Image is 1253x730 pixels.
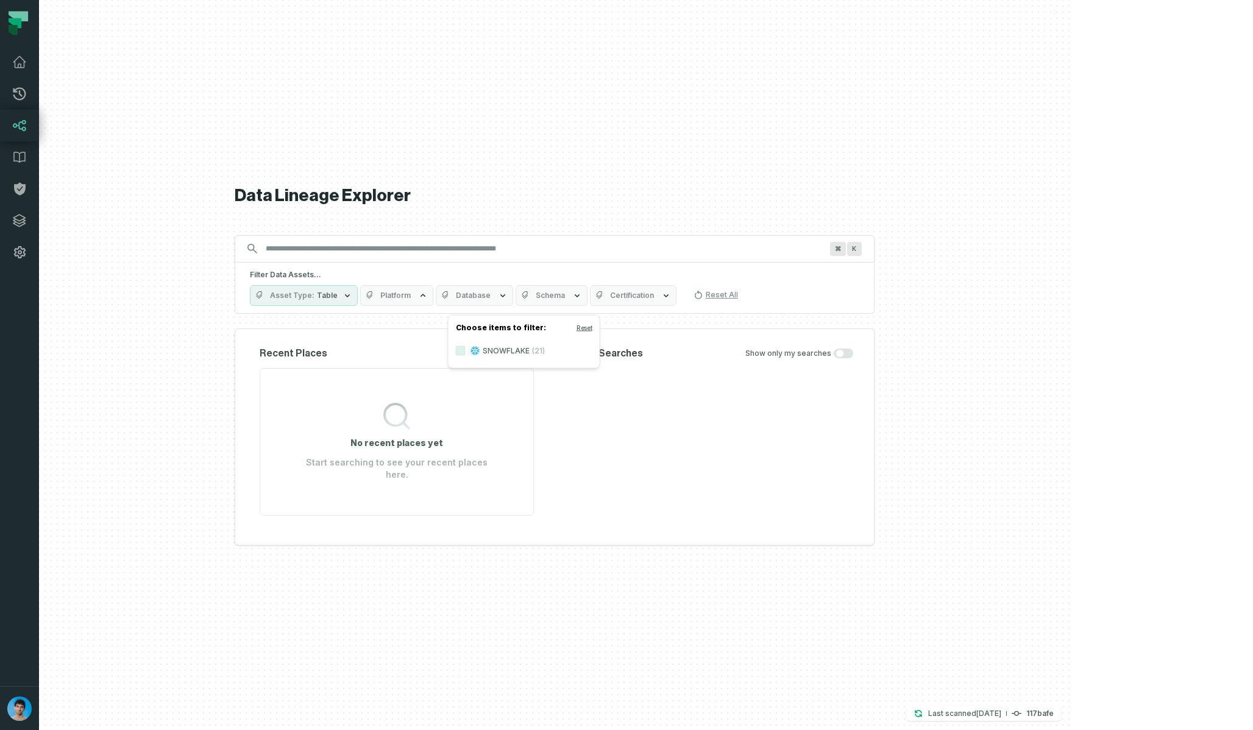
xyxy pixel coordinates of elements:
span: (21) [532,346,545,356]
label: SNOWFLAKE [449,339,600,363]
button: Last scanned[DATE] 11:55:03 PM117bafe [906,706,1061,721]
span: Press ⌘ + K to focus the search bar [830,242,846,256]
h1: Data Lineage Explorer [235,185,875,207]
span: Press ⌘ + K to focus the search bar [847,242,862,256]
relative-time: Sep 29, 2025, 11:55 PM GMT+3 [976,709,1001,718]
img: avatar of Omri Ildis [7,696,32,721]
h4: Choose items to filter: [449,321,600,339]
h4: 117bafe [1026,710,1054,717]
p: Last scanned [928,707,1001,720]
button: Reset [577,323,592,333]
button: SNOWFLAKE(21) [456,346,466,356]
